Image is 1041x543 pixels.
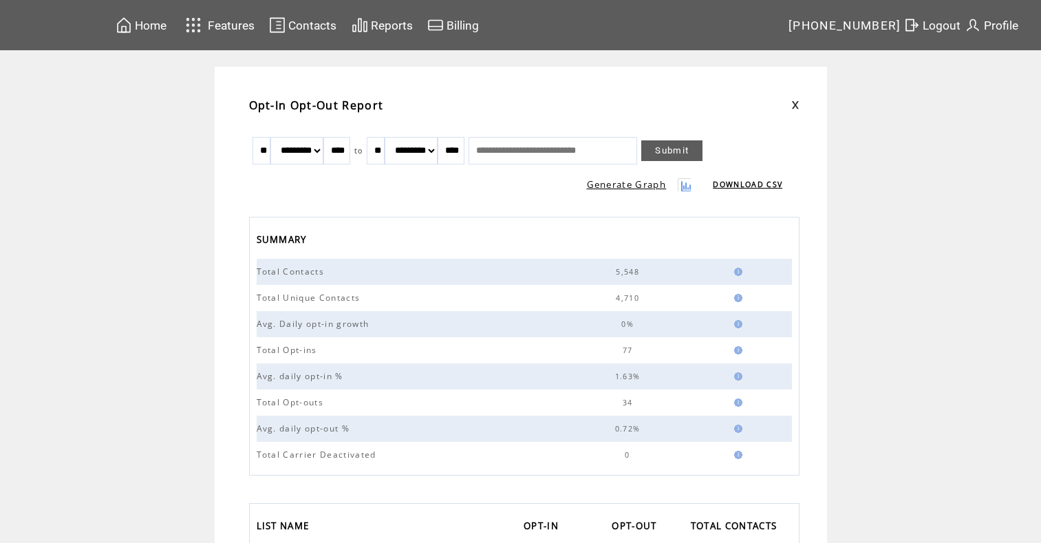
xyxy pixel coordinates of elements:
span: Features [208,19,255,32]
span: OPT-OUT [612,516,660,539]
a: TOTAL CONTACTS [691,516,784,539]
span: Reports [371,19,413,32]
span: Contacts [288,19,336,32]
a: Billing [425,14,481,36]
span: Total Opt-ins [257,344,321,356]
span: TOTAL CONTACTS [691,516,781,539]
a: Contacts [267,14,339,36]
img: help.gif [730,372,742,381]
a: LIST NAME [257,516,316,539]
img: help.gif [730,425,742,433]
span: Profile [984,19,1018,32]
img: help.gif [730,268,742,276]
a: Logout [901,14,963,36]
span: Total Opt-outs [257,396,328,408]
span: Opt-In Opt-Out Report [249,98,384,113]
span: to [354,146,363,156]
span: [PHONE_NUMBER] [788,19,901,32]
span: 1.63% [615,372,644,381]
img: help.gif [730,346,742,354]
a: Features [180,12,257,39]
img: exit.svg [903,17,920,34]
img: home.svg [116,17,132,34]
img: contacts.svg [269,17,286,34]
img: chart.svg [352,17,368,34]
span: LIST NAME [257,516,313,539]
span: 77 [623,345,636,355]
span: Avg. daily opt-in % [257,370,347,382]
span: 4,710 [616,293,643,303]
span: Avg. Daily opt-in growth [257,318,373,330]
a: Reports [350,14,415,36]
img: help.gif [730,451,742,459]
span: Home [135,19,167,32]
span: 5,548 [616,267,643,277]
span: 0 [625,450,633,460]
span: 34 [623,398,636,407]
img: help.gif [730,294,742,302]
img: help.gif [730,398,742,407]
img: creidtcard.svg [427,17,444,34]
a: Profile [963,14,1020,36]
a: Home [114,14,169,36]
a: Generate Graph [587,178,667,191]
a: DOWNLOAD CSV [713,180,782,189]
span: Total Unique Contacts [257,292,364,304]
img: help.gif [730,320,742,328]
img: profile.svg [965,17,981,34]
span: Logout [923,19,960,32]
span: OPT-IN [524,516,562,539]
span: SUMMARY [257,230,310,253]
a: OPT-IN [524,516,566,539]
img: features.svg [182,14,206,36]
span: 0% [621,319,637,329]
span: Billing [447,19,479,32]
a: Submit [641,140,702,161]
span: Total Contacts [257,266,328,277]
span: 0.72% [615,424,644,434]
a: OPT-OUT [612,516,663,539]
span: Avg. daily opt-out % [257,423,354,434]
span: Total Carrier Deactivated [257,449,380,460]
